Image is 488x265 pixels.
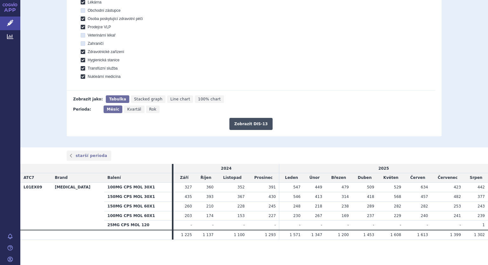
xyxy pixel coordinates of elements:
[377,173,404,183] td: Květen
[127,107,141,112] span: Kvartál
[88,50,124,54] span: Zdravotnické zařízení
[185,204,192,208] span: 260
[88,25,111,29] span: Prodejce VLP
[107,175,121,180] span: Balení
[293,185,301,189] span: 547
[299,223,301,227] span: -
[181,233,192,237] span: 1 225
[421,204,428,208] span: 282
[104,192,172,202] th: 150MG CPS MOL 30X1
[104,201,172,211] th: 150MG CPS MOL 60X1
[170,97,190,101] span: Line chart
[265,233,276,237] span: 1 293
[248,173,279,183] td: Prosinec
[55,175,67,180] span: Brand
[464,173,488,183] td: Srpen
[342,214,349,218] span: 169
[478,214,485,218] span: 239
[206,194,213,199] span: 393
[460,223,461,227] span: -
[203,233,213,237] span: 1 137
[417,233,428,237] span: 1 613
[348,223,349,227] span: -
[325,173,352,183] td: Březen
[51,183,104,230] th: [MEDICAL_DATA]
[104,211,172,221] th: 100MG CPS MOL 60X1
[482,223,485,227] span: 1
[73,105,100,113] div: Perioda:
[67,151,111,161] a: starší perioda
[293,214,301,218] span: 230
[20,183,51,230] th: L01EX09
[104,183,172,192] th: 100MG CPS MOL 30X1
[212,223,213,227] span: -
[206,204,213,208] span: 210
[431,173,464,183] td: Červenec
[478,185,485,189] span: 442
[73,95,103,103] div: Zobrazit jako:
[88,17,143,21] span: Osoba poskytující zdravotní péči
[229,118,272,130] button: Zobrazit DIS-13
[234,233,245,237] span: 1 100
[88,74,120,79] span: Nukleární medicína
[109,97,126,101] span: Tabulka
[421,194,428,199] span: 457
[290,233,301,237] span: 1 571
[404,173,431,183] td: Červen
[342,194,349,199] span: 314
[268,194,276,199] span: 430
[352,173,377,183] td: Duben
[427,223,428,227] span: -
[237,214,245,218] span: 153
[450,233,461,237] span: 1 399
[454,194,461,199] span: 482
[421,214,428,218] span: 240
[88,41,104,46] span: Zahraničí
[390,233,401,237] span: 1 608
[315,194,322,199] span: 413
[400,223,401,227] span: -
[279,173,304,183] td: Leden
[268,204,276,208] span: 245
[454,204,461,208] span: 253
[367,194,374,199] span: 418
[198,97,220,101] span: 100% chart
[104,221,172,230] th: 25MG CPS MOL 120
[394,194,401,199] span: 568
[173,173,195,183] td: Září
[315,185,322,189] span: 449
[237,204,245,208] span: 228
[217,173,248,183] td: Listopad
[321,223,322,227] span: -
[243,223,245,227] span: -
[206,185,213,189] span: 360
[394,204,401,208] span: 282
[134,97,162,101] span: Stacked graph
[394,185,401,189] span: 529
[367,185,374,189] span: 509
[173,164,279,173] td: 2024
[478,204,485,208] span: 243
[185,185,192,189] span: 327
[474,233,485,237] span: 1 302
[367,214,374,218] span: 237
[363,233,374,237] span: 1 453
[394,214,401,218] span: 229
[237,194,245,199] span: 367
[185,194,192,199] span: 435
[107,107,119,112] span: Měsíc
[88,66,118,71] span: Transfúzní služba
[338,233,349,237] span: 1 200
[342,204,349,208] span: 238
[421,185,428,189] span: 634
[367,204,374,208] span: 289
[454,214,461,218] span: 241
[279,164,488,173] td: 2025
[88,33,115,37] span: Veterinární lékař
[268,185,276,189] span: 391
[185,214,192,218] span: 203
[268,214,276,218] span: 227
[315,214,322,218] span: 267
[454,185,461,189] span: 423
[274,223,276,227] span: -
